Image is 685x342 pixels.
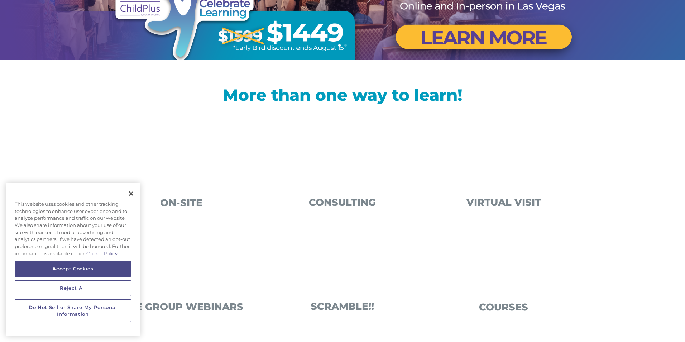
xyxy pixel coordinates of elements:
[6,183,140,336] div: Privacy
[15,261,131,277] button: Accept Cookies
[113,87,572,106] h1: More than one way to learn!
[344,44,347,47] a: 2
[15,300,131,322] button: Do Not Sell or Share My Personal Information
[6,197,140,261] div: This website uses cookies and other tracking technologies to enhance user experience and to analy...
[144,126,219,201] img: On-site
[309,196,376,208] span: CONSULTING
[119,301,243,313] span: LIVE GROUP WEBINARS
[466,196,541,208] span: VIRTUAL VISIT
[6,183,140,336] div: Cookie banner
[466,230,541,305] img: Certifications
[479,301,528,313] span: COURSES
[305,126,380,201] img: Consulting
[123,186,139,201] button: Close
[160,196,202,208] span: ON-SITE
[338,44,341,47] a: 1
[86,251,118,256] a: More information about your privacy, opens in a new tab
[311,301,374,313] span: SCRAMBLE!!
[15,280,131,296] button: Reject All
